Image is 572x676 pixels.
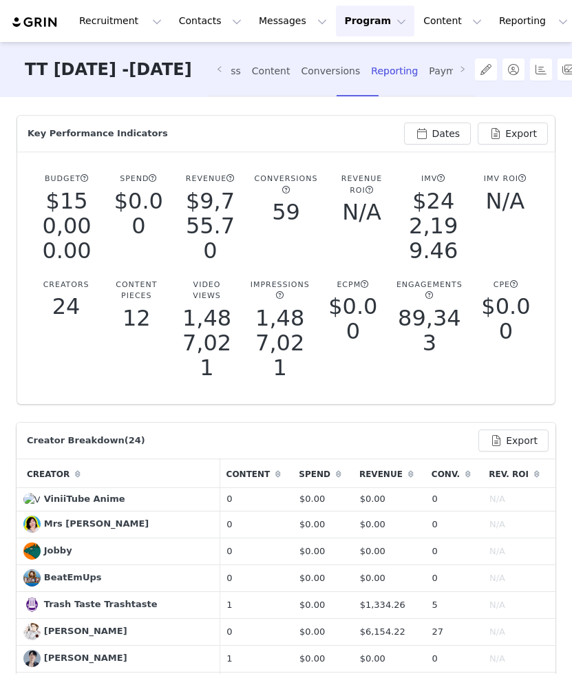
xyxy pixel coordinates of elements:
button: Export [478,430,549,452]
span: $0.00 [360,519,385,529]
button: Export [478,123,548,145]
p: IMV ROI [478,173,533,185]
p: 59 [255,200,318,224]
p: 12 [109,306,163,330]
div: Content [252,53,290,89]
span: N/A [486,188,525,214]
button: Program [336,6,414,36]
span: $150,000.00 [42,188,91,264]
span: $0.00 [360,653,385,664]
p: 89,343 [396,306,463,355]
button: Recruitment [71,6,170,36]
a: BeatEmUps [23,569,102,587]
span: Jobby [44,545,72,556]
span: $0.00 [299,519,325,529]
a: [PERSON_NAME] [23,623,127,640]
span: [PERSON_NAME] [44,626,127,636]
img: BeatEmUps [23,569,41,587]
span: $0.00 [481,293,530,344]
td: N/A [483,564,551,591]
img: Mrs Eats [23,516,41,533]
span: $242,199.46 [409,188,458,264]
td: 1 [220,645,293,672]
p: CPE [479,279,533,291]
p: Impressions [251,279,310,302]
td: 0 [220,511,293,538]
span: $0.00 [114,188,163,239]
img: Jimmy Kim [23,650,41,667]
a: Mrs [PERSON_NAME] [23,516,149,533]
th: Spend [293,458,353,488]
p: Creators [39,279,93,291]
div: Key Performance Indicators [24,127,178,140]
img: ViniiTube Anime [23,493,41,507]
a: ViniiTube Anime [23,492,125,506]
img: Trash Taste Trashtaste [23,596,41,613]
td: 0 [220,564,293,591]
div: Creator Breakdown [23,434,156,447]
span: $0.00 [299,573,325,583]
td: 0 [425,564,483,591]
p: Budget [39,173,94,185]
span: $0.00 [299,653,325,664]
span: BeatEmUps [44,572,102,582]
span: 1,487,021 [182,305,231,381]
span: $0.00 [299,626,325,637]
td: 1 [220,591,293,618]
img: grin logo [11,16,59,29]
img: Jobby [23,542,41,560]
p: Conversions [255,173,318,196]
td: 0 [425,487,483,511]
p: Engagements [396,279,463,302]
span: $9,755.70 [186,188,235,264]
td: N/A [483,538,551,564]
th: Conv. [425,458,483,488]
td: N/A [483,645,551,672]
span: Mrs [PERSON_NAME] [44,518,149,529]
a: [PERSON_NAME] [23,650,127,667]
td: 0 [220,618,293,645]
button: Dates [404,123,471,145]
span: $6,154.22 [360,626,405,637]
div: Conversions [301,53,360,89]
h3: TT [DATE] -[DATE] [25,42,192,98]
span: $0.00 [328,293,377,344]
td: 0 [425,511,483,538]
td: N/A [483,618,551,645]
td: N/A [483,591,551,618]
th: Creator [17,458,220,488]
span: $0.00 [299,600,325,610]
td: N/A [483,487,551,511]
p: 1,487,021 [251,306,310,380]
span: $0.00 [360,494,385,504]
span: ViniiTube Anime [44,494,125,504]
span: $1,334.26 [360,600,405,610]
td: 0 [425,645,483,672]
th: Rev. ROI [483,458,551,488]
p: Revenue [182,173,237,185]
td: 0 [425,538,483,564]
td: 0 [220,538,293,564]
td: 0 [220,487,293,511]
p: IMV [406,173,461,185]
img: Connor Dawg [23,623,41,640]
p: Revenue ROI [334,173,389,196]
span: $0.00 [299,494,325,504]
td: N/A [483,511,551,538]
td: 5 [425,591,483,618]
th: Content [220,458,293,488]
span: $0.00 [360,573,385,583]
div: Payments [429,53,476,89]
span: (24) [125,435,145,445]
a: Trash Taste Trashtaste [23,596,158,613]
div: Reporting [371,53,418,89]
td: 27 [425,618,483,645]
p: 24 [39,294,93,319]
button: Messages [251,6,335,36]
p: ECPM [326,279,380,291]
th: Revenue [353,458,425,488]
a: Jobby [23,542,72,560]
span: Trash Taste Trashtaste [44,599,158,609]
span: $0.00 [299,546,325,556]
